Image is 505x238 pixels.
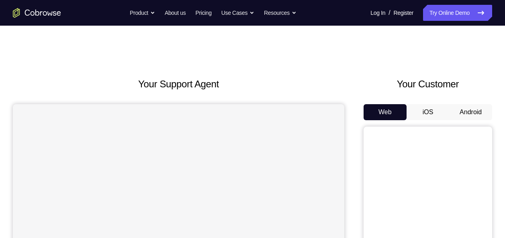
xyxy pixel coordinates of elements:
button: Android [449,104,492,120]
button: Use Cases [221,5,254,21]
a: Log In [370,5,385,21]
button: Product [130,5,155,21]
h2: Your Customer [364,77,492,91]
a: Register [394,5,413,21]
a: Try Online Demo [423,5,492,21]
button: Resources [264,5,296,21]
a: Go to the home page [13,8,61,18]
button: iOS [407,104,450,120]
span: / [388,8,390,18]
a: About us [165,5,186,21]
h2: Your Support Agent [13,77,344,91]
button: Web [364,104,407,120]
a: Pricing [195,5,211,21]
